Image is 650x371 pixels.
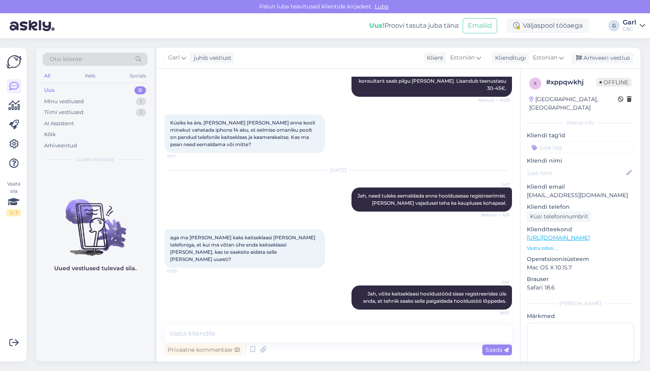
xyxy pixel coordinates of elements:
div: Socials [128,71,148,81]
div: Arhiveeritud [44,142,77,150]
div: Küsi telefoninumbrit [527,211,591,222]
div: 2 / 3 [6,209,21,216]
p: Uued vestlused tulevad siia. [54,264,136,273]
div: C&C [623,26,636,32]
div: Web [83,71,97,81]
p: Klienditeekond [527,225,634,234]
div: G [608,20,620,31]
div: # xppqwkhj [546,77,596,87]
span: Estonian [533,53,557,62]
span: Jah, need tuleks eemaldada enne hooldusesse registreerimist. [PERSON_NAME] vajadusel teha ka kaup... [357,193,508,206]
span: Garl [479,181,510,187]
p: Brauser [527,275,634,283]
span: Küsiks ka ära, [PERSON_NAME] [PERSON_NAME] enne kooli minekut vahetada iphone 14 aku, et eelmise ... [170,120,316,147]
span: Estonian [450,53,475,62]
div: Uus [44,86,55,94]
button: Emailid [463,18,497,33]
p: Märkmed [527,312,634,320]
span: 21:17 [167,153,197,159]
p: Vaata edasi ... [527,245,634,252]
p: Kliendi nimi [527,157,634,165]
p: Kliendi email [527,183,634,191]
div: Klient [424,54,443,62]
p: Mac OS X 10.15.7 [527,263,634,272]
div: [DATE] [165,167,512,174]
a: [URL][DOMAIN_NAME] [527,234,590,241]
span: Nähtud ✓ 16:09 [478,97,510,103]
span: 18:07 [479,310,510,316]
div: juhib vestlust [191,54,232,62]
div: Klienditugi [492,54,526,62]
div: Arhiveeri vestlus [571,53,633,63]
div: Väljaspool tööaega [507,18,589,33]
div: [PERSON_NAME] [527,300,634,307]
p: Safari 18.6 [527,283,634,292]
p: Kliendi telefon [527,203,634,211]
div: Vaata siia [6,180,21,216]
span: 17:03 [167,268,197,274]
div: [GEOGRAPHIC_DATA], [GEOGRAPHIC_DATA] [529,95,618,112]
span: x [534,80,537,86]
span: aga ma [PERSON_NAME] kaks kaitseklaasi [PERSON_NAME] telefoniga, et kui ma võtan ühe enda kaitsek... [170,234,317,262]
div: 1 [136,98,146,106]
div: Kõik [44,130,56,139]
div: Proovi tasuta juba täna: [369,21,459,31]
span: Tere! Soovitame kauplusest läbi astuda, kus kohapealne konsultant saab pilgu [PERSON_NAME]. Lisan... [359,71,508,91]
input: Lisa nimi [527,169,625,177]
span: Garl [479,279,510,285]
div: Garl [623,19,636,26]
p: Kliendi tag'id [527,131,634,140]
span: Uued vestlused [77,156,114,163]
span: Jah, võite kaitseklaasi hooldustööd sisse registreerides üle anda, et tehnik saaks selle paigalda... [363,291,508,304]
span: Nähtud ✓ 8:51 [479,212,510,218]
div: Privaatne kommentaar [165,344,243,355]
img: No chats [36,185,154,257]
div: Tiimi vestlused [44,108,83,116]
p: [EMAIL_ADDRESS][DOMAIN_NAME] [527,191,634,200]
div: Kliendi info [527,119,634,126]
div: AI Assistent [44,120,74,128]
span: Luba [372,3,391,10]
div: Minu vestlused [44,98,84,106]
span: Garl [168,53,180,62]
span: Offline [596,78,632,87]
img: Askly Logo [6,54,22,69]
div: 0 [134,86,146,94]
input: Lisa tag [527,141,634,153]
p: Operatsioonisüsteem [527,255,634,263]
div: All [43,71,52,81]
b: Uus! [369,22,384,29]
span: Otsi kliente [50,55,82,63]
span: Saada [485,346,509,353]
a: GarlC&C [623,19,645,32]
div: 1 [136,108,146,116]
